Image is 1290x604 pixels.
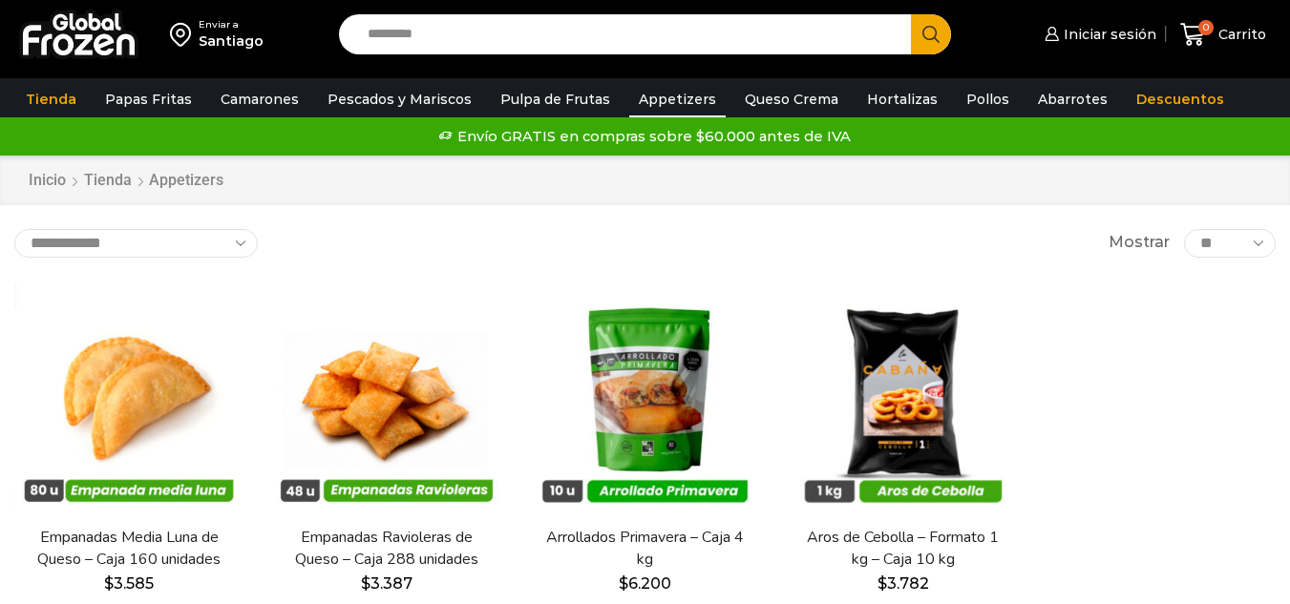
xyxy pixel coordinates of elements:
[491,81,620,117] a: Pulpa de Frutas
[14,229,258,258] select: Pedido de la tienda
[211,81,308,117] a: Camarones
[28,170,67,192] a: Inicio
[318,81,481,117] a: Pescados y Mariscos
[957,81,1019,117] a: Pollos
[911,14,951,54] button: Search button
[541,527,748,571] a: Arrollados Primavera – Caja 4 kg
[1127,81,1234,117] a: Descuentos
[1040,15,1156,53] a: Iniciar sesión
[857,81,947,117] a: Hortalizas
[284,527,490,571] a: Empanadas Ravioleras de Queso – Caja 288 unidades
[1028,81,1117,117] a: Abarrotes
[361,574,412,593] bdi: 3.387
[800,527,1006,571] a: Aros de Cebolla – Formato 1 kg – Caja 10 kg
[199,31,264,51] div: Santiago
[629,81,726,117] a: Appetizers
[28,170,223,192] nav: Breadcrumb
[95,81,201,117] a: Papas Fritas
[83,170,133,192] a: Tienda
[16,81,86,117] a: Tienda
[619,574,628,593] span: $
[1175,12,1271,57] a: 0 Carrito
[361,574,370,593] span: $
[619,574,671,593] bdi: 6.200
[26,527,232,571] a: Empanadas Media Luna de Queso – Caja 160 unidades
[199,18,264,31] div: Enviar a
[1214,25,1266,44] span: Carrito
[878,574,929,593] bdi: 3.782
[104,574,114,593] span: $
[149,171,223,189] h1: Appetizers
[1109,232,1170,254] span: Mostrar
[1198,20,1214,35] span: 0
[104,574,154,593] bdi: 3.585
[735,81,848,117] a: Queso Crema
[1059,25,1156,44] span: Iniciar sesión
[170,18,199,51] img: address-field-icon.svg
[878,574,887,593] span: $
